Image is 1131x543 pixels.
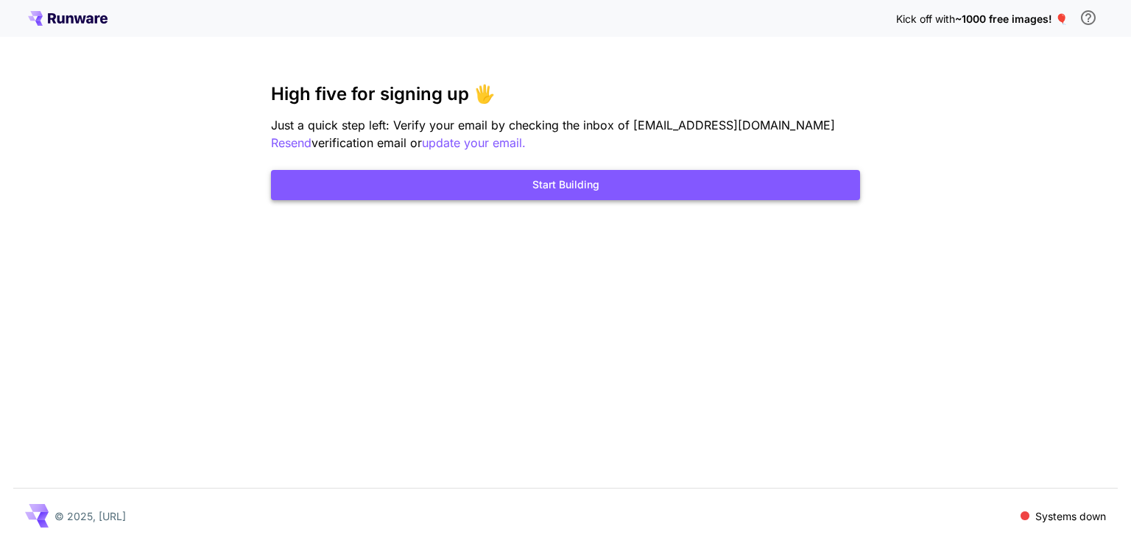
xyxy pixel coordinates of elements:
[271,170,860,200] button: Start Building
[271,118,835,132] span: Just a quick step left: Verify your email by checking the inbox of [EMAIL_ADDRESS][DOMAIN_NAME]
[271,134,311,152] button: Resend
[1074,3,1103,32] button: In order to qualify for free credit, you need to sign up with a business email address and click ...
[271,84,860,104] h3: High five for signing up 🖐️
[955,13,1068,25] span: ~1000 free images! 🎈
[311,135,422,150] span: verification email or
[54,508,126,524] p: © 2025, [URL]
[896,13,955,25] span: Kick off with
[422,134,526,152] button: update your email.
[1035,508,1106,524] p: Systems down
